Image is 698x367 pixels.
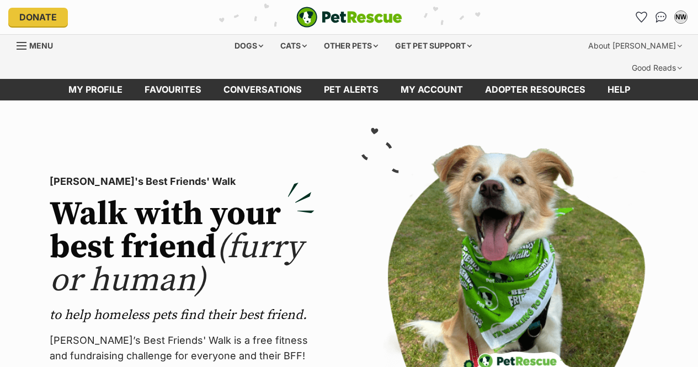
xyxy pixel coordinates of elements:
div: Cats [273,35,315,57]
a: Menu [17,35,61,55]
a: PetRescue [296,7,402,28]
span: Menu [29,41,53,50]
div: Good Reads [624,57,690,79]
div: NW [675,12,686,23]
button: My account [672,8,690,26]
a: Conversations [652,8,670,26]
p: [PERSON_NAME]’s Best Friends' Walk is a free fitness and fundraising challenge for everyone and t... [50,333,315,364]
img: chat-41dd97257d64d25036548639549fe6c8038ab92f7586957e7f3b1b290dea8141.svg [656,12,667,23]
div: Other pets [316,35,386,57]
a: Adopter resources [474,79,596,100]
div: About [PERSON_NAME] [580,35,690,57]
ul: Account quick links [632,8,690,26]
a: conversations [212,79,313,100]
p: to help homeless pets find their best friend. [50,306,315,324]
a: Favourites [632,8,650,26]
a: My profile [57,79,134,100]
img: logo-e224e6f780fb5917bec1dbf3a21bbac754714ae5b6737aabdf751b685950b380.svg [296,7,402,28]
div: Get pet support [387,35,479,57]
p: [PERSON_NAME]'s Best Friends' Walk [50,174,315,189]
span: (furry or human) [50,227,303,301]
h2: Walk with your best friend [50,198,315,297]
a: Favourites [134,79,212,100]
a: Pet alerts [313,79,390,100]
a: Donate [8,8,68,26]
div: Dogs [227,35,271,57]
a: My account [390,79,474,100]
a: Help [596,79,641,100]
